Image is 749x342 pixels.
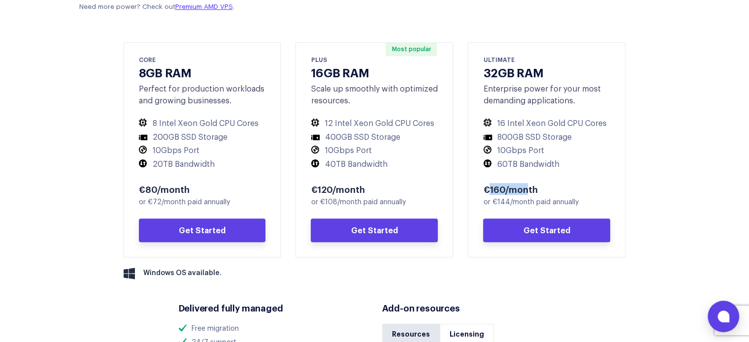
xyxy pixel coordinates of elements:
div: €80/month [139,183,266,195]
p: Need more power? Check out . [79,2,317,12]
div: €120/month [311,183,438,195]
h3: Delivered fully managed [179,302,367,314]
div: or €72/month paid annually [139,197,266,208]
span: Most popular [386,42,437,56]
li: 800GB SSD Storage [483,132,610,143]
div: CORE [139,55,266,64]
div: Enterprise power for your most demanding applications. [483,83,610,107]
h3: Add-on resources [382,302,571,314]
div: or €108/month paid annually [311,197,438,208]
div: Scale up smoothly with optimized resources. [311,83,438,107]
li: 400GB SSD Storage [311,132,438,143]
div: €160/month [483,183,610,195]
div: PLUS [311,55,438,64]
a: Get Started [311,218,438,242]
span: Windows OS available. [143,268,222,279]
li: Free migration [179,324,367,334]
li: 10Gbps Port [139,146,266,156]
li: 10Gbps Port [311,146,438,156]
div: Perfect for production workloads and growing businesses. [139,83,266,107]
li: 200GB SSD Storage [139,132,266,143]
h3: 32GB RAM [483,65,610,79]
a: Premium AMD VPS [175,3,233,10]
button: Open chat window [708,301,739,332]
h3: 16GB RAM [311,65,438,79]
a: Get Started [483,218,610,242]
h3: 8GB RAM [139,65,266,79]
div: ULTIMATE [483,55,610,64]
li: 40TB Bandwidth [311,159,438,170]
a: Get Started [139,218,266,242]
div: or €144/month paid annually [483,197,610,208]
li: 60TB Bandwidth [483,159,610,170]
li: 10Gbps Port [483,146,610,156]
li: 20TB Bandwidth [139,159,266,170]
li: 16 Intel Xeon Gold CPU Cores [483,119,610,129]
li: 12 Intel Xeon Gold CPU Cores [311,119,438,129]
li: 8 Intel Xeon Gold CPU Cores [139,119,266,129]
